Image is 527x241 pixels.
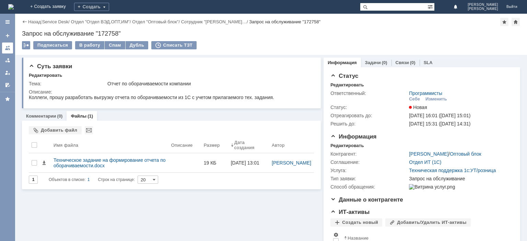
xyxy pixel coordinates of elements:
div: Автор [272,143,285,148]
a: Техническая поддержка 1с:УТ/розница [409,168,496,173]
span: ИТ-активы [330,209,370,215]
div: Запрос на обслуживание "172758" [249,19,320,24]
div: Редактировать [330,143,364,148]
div: Отправить выбранные файлы [85,126,93,134]
span: Информация [330,133,376,140]
div: Название [348,236,368,241]
div: Отчет по оборачиваемости компании [107,81,311,86]
div: Работа с массовостью [22,41,30,49]
div: Отреагировать до: [330,113,408,118]
th: Размер [201,137,228,153]
th: Автор [269,137,314,153]
div: Решить до: [330,121,408,126]
div: Способ обращения: [330,184,408,190]
a: Программисты [409,91,442,96]
div: 1 [87,176,90,184]
div: / [71,19,132,24]
div: Имя файла [54,143,78,148]
div: / [409,151,481,157]
a: Задачи [365,60,381,65]
a: [PERSON_NAME] [409,151,448,157]
span: [DATE] 15:31 ([DATE] 14:31) [409,121,470,126]
a: Комментарии [26,113,56,119]
a: Связи [396,60,409,65]
th: Имя файла [51,137,168,153]
a: Отдел "Оптовый блок" [132,19,178,24]
span: Настройки [333,232,339,238]
div: Редактировать [29,73,62,78]
a: Перейти на домашнюю страницу [8,4,14,10]
a: Мои согласования [2,80,13,91]
div: / [42,19,71,24]
div: Создать [74,3,109,11]
a: Service Desk [42,19,69,24]
a: Заявки в моей ответственности [2,55,13,66]
div: Статус: [330,105,408,110]
a: Оптовый блок [450,151,481,157]
img: Витрина услуг.png [409,184,455,190]
div: (0) [382,60,387,65]
img: logo [8,4,14,10]
div: Себе [409,96,420,102]
div: 19 КБ [204,160,225,166]
div: (1) [87,113,93,119]
a: SLA [424,60,433,65]
a: Отдел ИТ (1С) [409,159,441,165]
div: [DATE] 13:01 [231,160,259,166]
div: Добавить в избранное [500,18,508,26]
a: Создать заявку [2,30,13,41]
a: Сотрудник "[PERSON_NAME]… [181,19,247,24]
span: [DATE] 16:01 ([DATE] 15:01) [409,113,470,118]
div: (0) [410,60,415,65]
span: [PERSON_NAME] [468,7,498,11]
div: Редактировать [330,82,364,88]
a: Заявки на командах [2,43,13,53]
span: Объектов в списке: [49,177,85,182]
div: / [132,19,181,24]
a: Файлы [71,113,86,119]
div: Описание [171,143,193,148]
span: Скачать файл [41,160,47,166]
a: Отдел "Отдел ВЭД,ОПТ,ИМ" [71,19,129,24]
span: [PERSON_NAME] [468,3,498,7]
div: Размер [204,143,220,148]
div: / [181,19,249,24]
a: [PERSON_NAME] [272,160,311,166]
div: Тема: [29,81,106,86]
span: Статус [330,73,358,79]
a: Информация [328,60,356,65]
div: Техническое задание на формирование отчета по оборачиваемости.docx [54,157,166,168]
div: Ответственный: [330,91,408,96]
div: Сделать домашней страницей [512,18,520,26]
a: Мои заявки [2,67,13,78]
div: Изменить [425,96,447,102]
div: Дата создания [234,140,261,150]
div: Соглашение: [330,159,408,165]
div: (0) [57,113,63,119]
i: Строк на странице: [49,176,135,184]
th: Дата создания [228,137,269,153]
a: Назад [28,19,41,24]
span: Суть заявки [29,63,72,70]
div: Запрос на обслуживание [409,176,510,181]
div: Тип заявки: [330,176,408,181]
div: Контрагент: [330,151,408,157]
div: Услуга: [330,168,408,173]
span: Новая [409,105,427,110]
span: Данные о контрагенте [330,196,403,203]
div: Описание: [29,89,313,95]
div: Запрос на обслуживание "172758" [22,30,520,37]
div: | [41,19,42,24]
span: Расширенный поиск [428,3,434,10]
